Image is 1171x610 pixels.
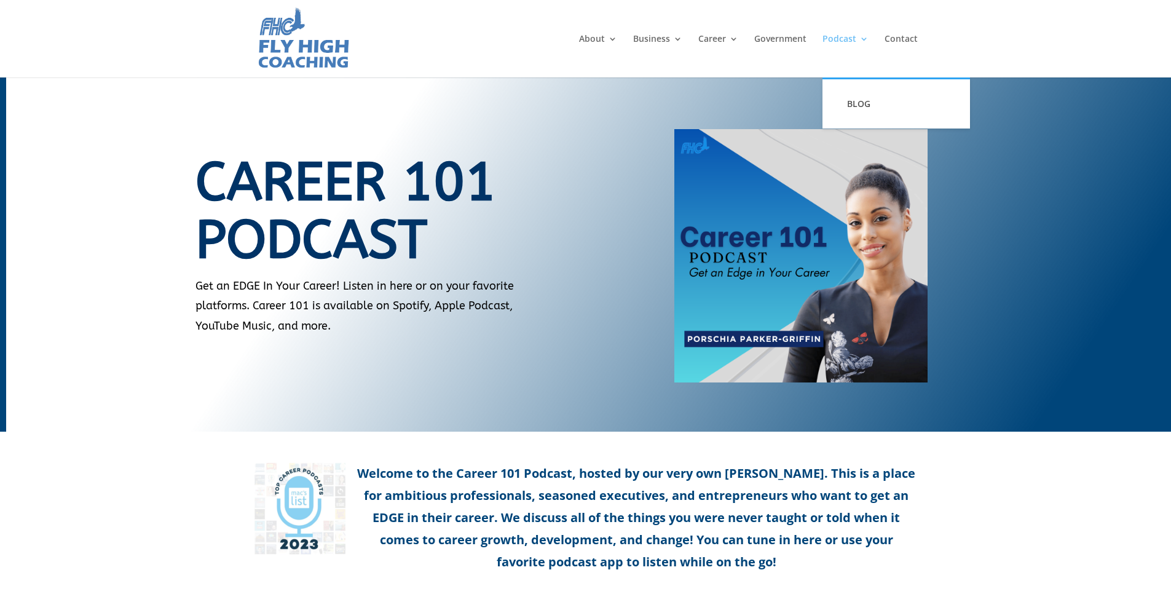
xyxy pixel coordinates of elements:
[835,92,958,116] a: BLOG
[579,34,617,77] a: About
[256,6,350,71] img: Fly High Coaching
[633,34,682,77] a: Business
[195,276,558,336] p: Get an EDGE In Your Career! Listen in here or on your favorite platforms. Career 101 is available...
[754,34,806,77] a: Government
[254,462,918,573] p: Welcome to the Career 101 Podcast, hosted by our very own [PERSON_NAME]. This is a place for ambi...
[885,34,918,77] a: Contact
[698,34,738,77] a: Career
[674,129,928,382] img: Career 101 Podcast
[822,34,869,77] a: Podcast
[195,151,496,271] span: Career 101 Podcast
